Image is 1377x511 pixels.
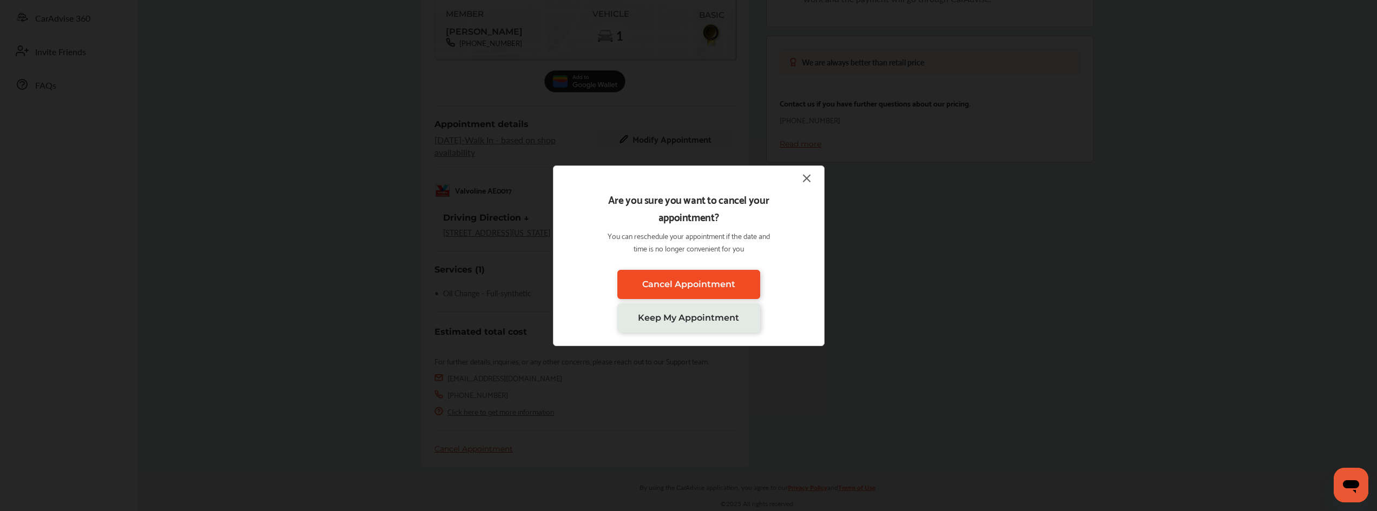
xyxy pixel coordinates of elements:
[617,303,760,333] a: Keep My Appointment
[642,279,735,289] span: Cancel Appointment
[617,270,760,299] a: Cancel Appointment
[638,313,739,323] span: Keep My Appointment
[603,190,774,225] p: Are you sure you want to cancel your appointment?
[1334,468,1368,502] iframe: Button to launch messaging window
[800,171,813,185] img: close-icon.a004319c.svg
[603,229,774,254] p: You can reschedule your appointment if the date and time is no longer convenient for you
